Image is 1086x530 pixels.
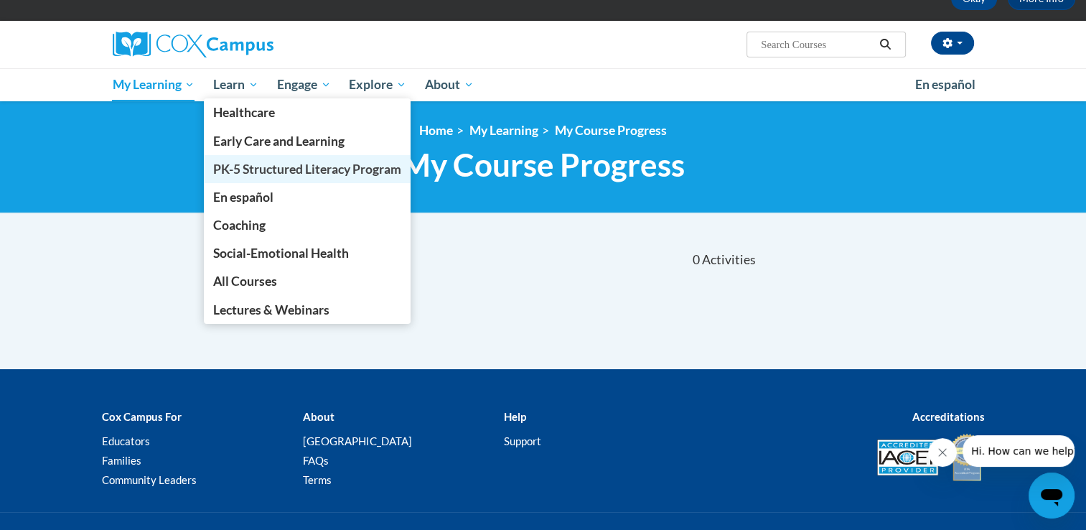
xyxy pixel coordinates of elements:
[928,438,957,467] iframe: Close message
[302,434,411,447] a: [GEOGRAPHIC_DATA]
[102,410,182,423] b: Cox Campus For
[874,36,896,53] button: Search
[340,68,416,101] a: Explore
[204,98,411,126] a: Healthcare
[912,410,985,423] b: Accreditations
[112,76,195,93] span: My Learning
[213,162,401,177] span: PK-5 Structured Literacy Program
[91,68,996,101] div: Main menu
[963,435,1075,467] iframe: Message from company
[204,155,411,183] a: PK-5 Structured Literacy Program
[302,410,334,423] b: About
[213,134,345,149] span: Early Care and Learning
[419,123,453,138] a: Home
[416,68,483,101] a: About
[555,123,667,138] a: My Course Progress
[931,32,974,55] button: Account Settings
[702,252,756,268] span: Activities
[213,246,349,261] span: Social-Emotional Health
[213,274,277,289] span: All Courses
[204,211,411,239] a: Coaching
[349,76,406,93] span: Explore
[213,302,329,317] span: Lectures & Webinars
[213,105,275,120] span: Healthcare
[102,473,197,486] a: Community Leaders
[906,70,985,100] a: En español
[213,190,273,205] span: En español
[425,76,474,93] span: About
[204,296,411,324] a: Lectures & Webinars
[113,32,385,57] a: Cox Campus
[204,127,411,155] a: Early Care and Learning
[302,473,331,486] a: Terms
[469,123,538,138] a: My Learning
[759,36,874,53] input: Search Courses
[102,434,150,447] a: Educators
[204,239,411,267] a: Social-Emotional Health
[103,68,205,101] a: My Learning
[213,218,266,233] span: Coaching
[915,77,975,92] span: En español
[268,68,340,101] a: Engage
[204,267,411,295] a: All Courses
[204,183,411,211] a: En español
[213,76,258,93] span: Learn
[692,252,699,268] span: 0
[949,432,985,483] img: IDA® Accredited
[204,68,268,101] a: Learn
[102,454,141,467] a: Families
[503,434,540,447] a: Support
[503,410,525,423] b: Help
[9,10,116,22] span: Hi. How can we help?
[113,32,273,57] img: Cox Campus
[401,146,685,184] span: My Course Progress
[1029,473,1075,519] iframe: Button to launch messaging window
[302,454,328,467] a: FAQs
[877,440,938,475] img: Accredited IACET® Provider
[277,76,331,93] span: Engage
